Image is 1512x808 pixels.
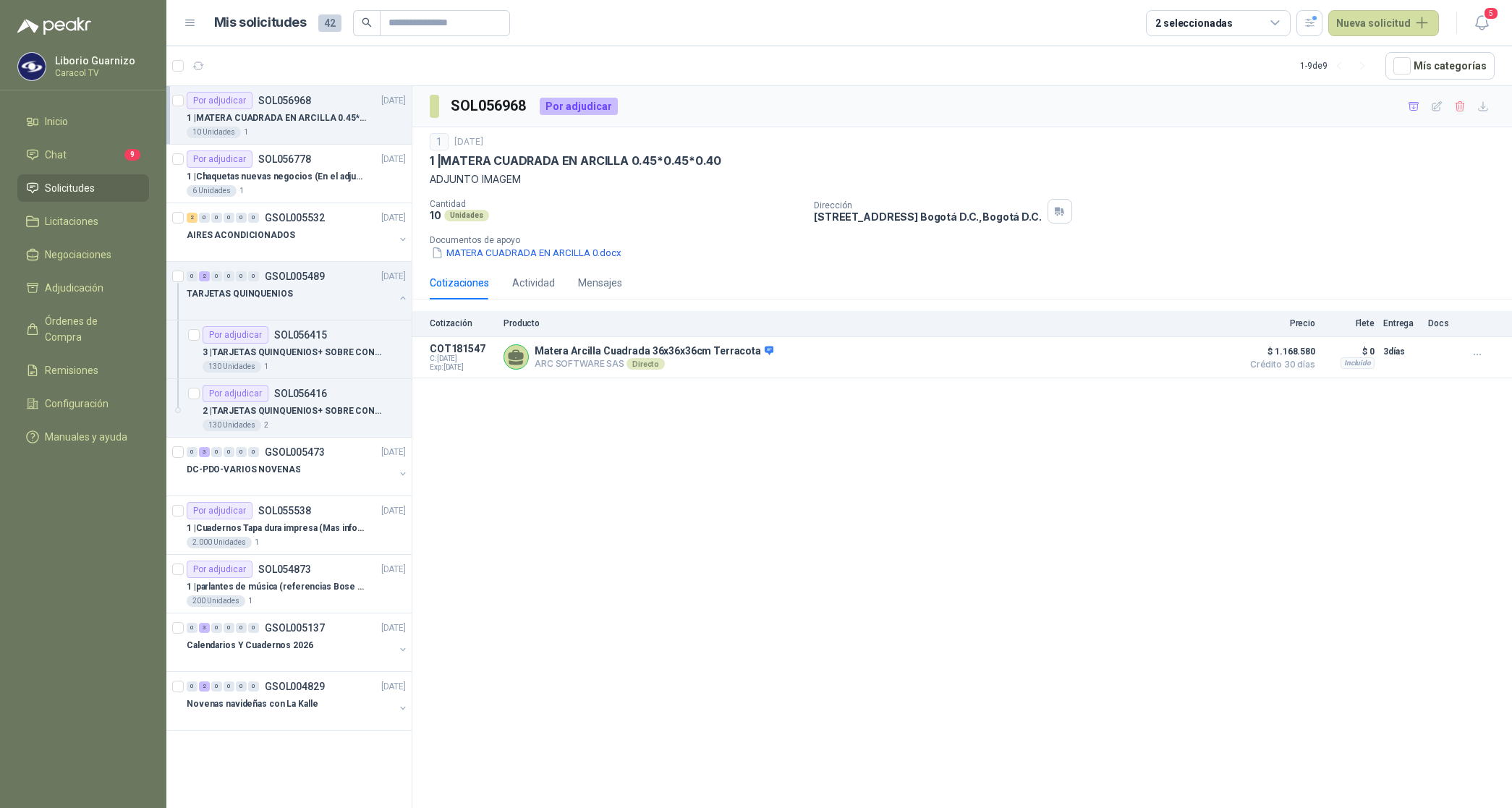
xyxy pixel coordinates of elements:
[211,623,222,633] div: 0
[211,681,222,692] div: 0
[187,150,252,168] div: Por adjudicar
[381,270,406,284] p: [DATE]
[248,623,259,633] div: 0
[451,95,528,117] h3: SOL056968
[187,443,409,490] a: 0 3 0 0 0 0 GSOL005473[DATE] DC-PDO-VARIOS NOVENAS
[203,420,261,431] div: 130 Unidades
[17,17,91,35] img: Logo peakr
[45,147,67,163] span: Chat
[17,357,149,384] a: Remisiones
[166,86,412,145] a: Por adjudicarSOL056968[DATE] 1 |MATERA CUADRADA EN ARCILLA 0.45*0.45*0.4010 Unidades1
[187,92,252,109] div: Por adjudicar
[187,209,409,255] a: 2 0 0 0 0 0 GSOL005532[DATE] AIRES ACONDICIONADOS
[203,385,268,402] div: Por adjudicar
[211,447,222,457] div: 0
[265,213,325,223] p: GSOL005532
[1243,343,1315,360] span: $ 1.168.580
[203,346,383,360] p: 3 | TARJETAS QUINQUENIOS+ SOBRE CON fecha 21 Octubre
[381,621,406,635] p: [DATE]
[1324,343,1375,360] p: $ 0
[124,149,140,161] span: 9
[18,53,46,80] img: Company Logo
[187,111,367,125] p: 1 | MATERA CUADRADA EN ARCILLA 0.45*0.45*0.40
[381,153,406,166] p: [DATE]
[258,154,311,164] p: SOL056778
[55,56,145,66] p: Liborio Guarnizo
[264,361,268,373] p: 1
[224,271,234,281] div: 0
[430,363,495,372] span: Exp: [DATE]
[17,307,149,351] a: Órdenes de Compra
[45,213,98,229] span: Licitaciones
[211,271,222,281] div: 0
[430,318,495,328] p: Cotización
[265,623,325,633] p: GSOL005137
[264,420,268,431] p: 2
[1483,7,1499,20] span: 5
[1383,343,1419,360] p: 3 días
[454,135,483,149] p: [DATE]
[248,447,259,457] div: 0
[187,447,198,457] div: 0
[17,141,149,169] a: Chat9
[1341,357,1375,369] div: Incluido
[45,396,109,412] span: Configuración
[814,210,1041,223] p: [STREET_ADDRESS] Bogotá D.C. , Bogotá D.C.
[166,320,412,379] a: Por adjudicarSOL0564153 |TARJETAS QUINQUENIOS+ SOBRE CON fecha 21 Octubre130 Unidades1
[166,379,412,438] a: Por adjudicarSOL0564162 |TARJETAS QUINQUENIOS+ SOBRE CON Fecha 28 de Octubre130 Unidades2
[224,213,234,223] div: 0
[1385,52,1495,80] button: Mís categorías
[17,241,149,268] a: Negociaciones
[248,271,259,281] div: 0
[203,326,268,344] div: Por adjudicar
[187,537,252,548] div: 2.000 Unidades
[236,447,247,457] div: 0
[236,213,247,223] div: 0
[187,170,367,184] p: 1 | Chaquetas nuevas negocios (En el adjunto mas informacion)
[318,14,341,32] span: 42
[540,98,618,115] div: Por adjudicar
[1243,360,1315,369] span: Crédito 30 días
[17,208,149,235] a: Licitaciones
[381,211,406,225] p: [DATE]
[45,247,111,263] span: Negociaciones
[430,235,1506,245] p: Documentos de apoyo
[1383,318,1419,328] p: Entrega
[239,185,244,197] p: 1
[381,94,406,108] p: [DATE]
[45,180,95,196] span: Solicitudes
[248,213,259,223] div: 0
[187,619,409,665] a: 0 3 0 0 0 0 GSOL005137[DATE] Calendarios Y Cuadernos 2026
[236,623,247,633] div: 0
[45,362,98,378] span: Remisiones
[187,271,198,281] div: 0
[814,200,1041,210] p: Dirección
[1324,318,1375,328] p: Flete
[274,330,327,340] p: SOL056415
[224,447,234,457] div: 0
[17,390,149,417] a: Configuración
[166,555,412,613] a: Por adjudicarSOL054873[DATE] 1 |parlantes de música (referencias Bose o Alexa) CON MARCACION 1 LO...
[187,287,293,301] p: TARJETAS QUINQUENIOS
[187,229,295,242] p: AIRES ACONDICIONADOS
[265,271,325,281] p: GSOL005489
[381,563,406,577] p: [DATE]
[199,447,210,457] div: 3
[187,697,318,711] p: Novenas navideñas con La Kalle
[187,681,198,692] div: 0
[236,271,247,281] div: 0
[255,537,259,548] p: 1
[45,313,135,345] span: Órdenes de Compra
[236,681,247,692] div: 0
[45,114,68,129] span: Inicio
[224,623,234,633] div: 0
[258,506,311,516] p: SOL055538
[187,127,241,138] div: 10 Unidades
[1328,10,1439,36] button: Nueva solicitud
[381,446,406,459] p: [DATE]
[512,275,555,291] div: Actividad
[45,280,103,296] span: Adjudicación
[627,358,665,370] div: Directo
[265,447,325,457] p: GSOL005473
[535,345,773,358] p: Matera Arcilla Cuadrada 36x36x36cm Terracota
